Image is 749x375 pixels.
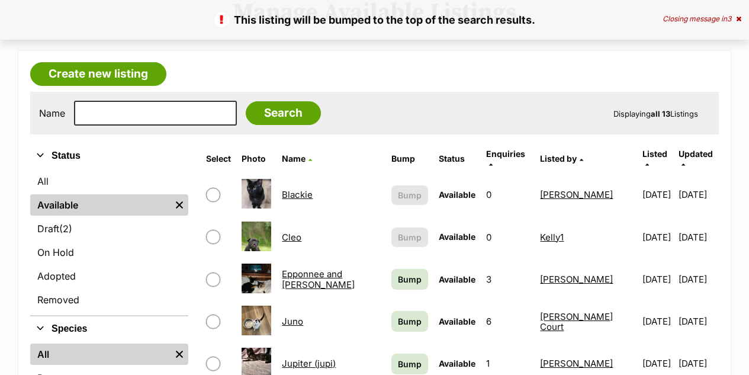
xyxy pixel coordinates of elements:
th: Status [434,145,480,173]
span: Bump [398,231,422,243]
div: Closing message in [663,15,741,23]
button: Status [30,148,188,164]
button: Bump [391,185,428,205]
a: [PERSON_NAME] [540,274,613,285]
a: [PERSON_NAME] [540,189,613,200]
span: Available [439,190,475,200]
a: Available [30,194,171,216]
a: [PERSON_NAME] Court [540,311,613,332]
th: Select [201,145,236,173]
td: [DATE] [638,217,678,258]
td: 0 [481,174,535,215]
span: Available [439,232,475,242]
a: Remove filter [171,194,188,216]
a: Jupiter (jupi) [282,358,336,369]
th: Bump [387,145,433,173]
th: Photo [237,145,276,173]
a: All [30,344,171,365]
span: Listed by [540,153,577,164]
a: Cleo [282,232,301,243]
a: Remove filter [171,344,188,365]
a: Juno [282,316,303,327]
a: Epponnee and [PERSON_NAME] [282,268,355,290]
a: Adopted [30,265,188,287]
span: (2) [59,222,72,236]
td: [DATE] [638,259,678,300]
a: Bump [391,354,428,374]
a: Draft [30,218,188,239]
label: Name [39,108,65,118]
a: Enquiries [486,149,525,168]
a: Listed [642,149,667,168]
a: Kelly1 [540,232,564,243]
div: Status [30,168,188,315]
a: [PERSON_NAME] [540,358,613,369]
span: 3 [727,14,731,23]
td: 0 [481,217,535,258]
td: 3 [481,259,535,300]
a: Blackie [282,189,313,200]
p: This listing will be bumped to the top of the search results. [12,12,737,28]
td: [DATE] [679,174,718,215]
span: Listed [642,149,667,159]
a: Create new listing [30,62,166,86]
span: translation missing: en.admin.listings.index.attributes.enquiries [486,149,525,159]
span: Name [282,153,306,164]
span: Updated [679,149,713,159]
a: Bump [391,269,428,290]
span: Bump [398,273,422,286]
span: Bump [398,358,422,370]
a: On Hold [30,242,188,263]
span: Available [439,274,475,284]
a: All [30,171,188,192]
a: Updated [679,149,713,168]
span: Available [439,358,475,368]
strong: all 13 [651,109,670,118]
span: Bump [398,189,422,201]
button: Bump [391,227,428,247]
button: Species [30,321,188,336]
img: Juno [242,306,271,335]
td: [DATE] [679,301,718,342]
a: Removed [30,289,188,310]
td: [DATE] [638,174,678,215]
td: [DATE] [679,259,718,300]
span: Available [439,316,475,326]
td: [DATE] [638,301,678,342]
a: Listed by [540,153,583,164]
input: Search [246,101,321,125]
a: Bump [391,311,428,332]
td: 6 [481,301,535,342]
td: [DATE] [679,217,718,258]
a: Name [282,153,312,164]
span: Displaying Listings [613,109,698,118]
span: Bump [398,315,422,328]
